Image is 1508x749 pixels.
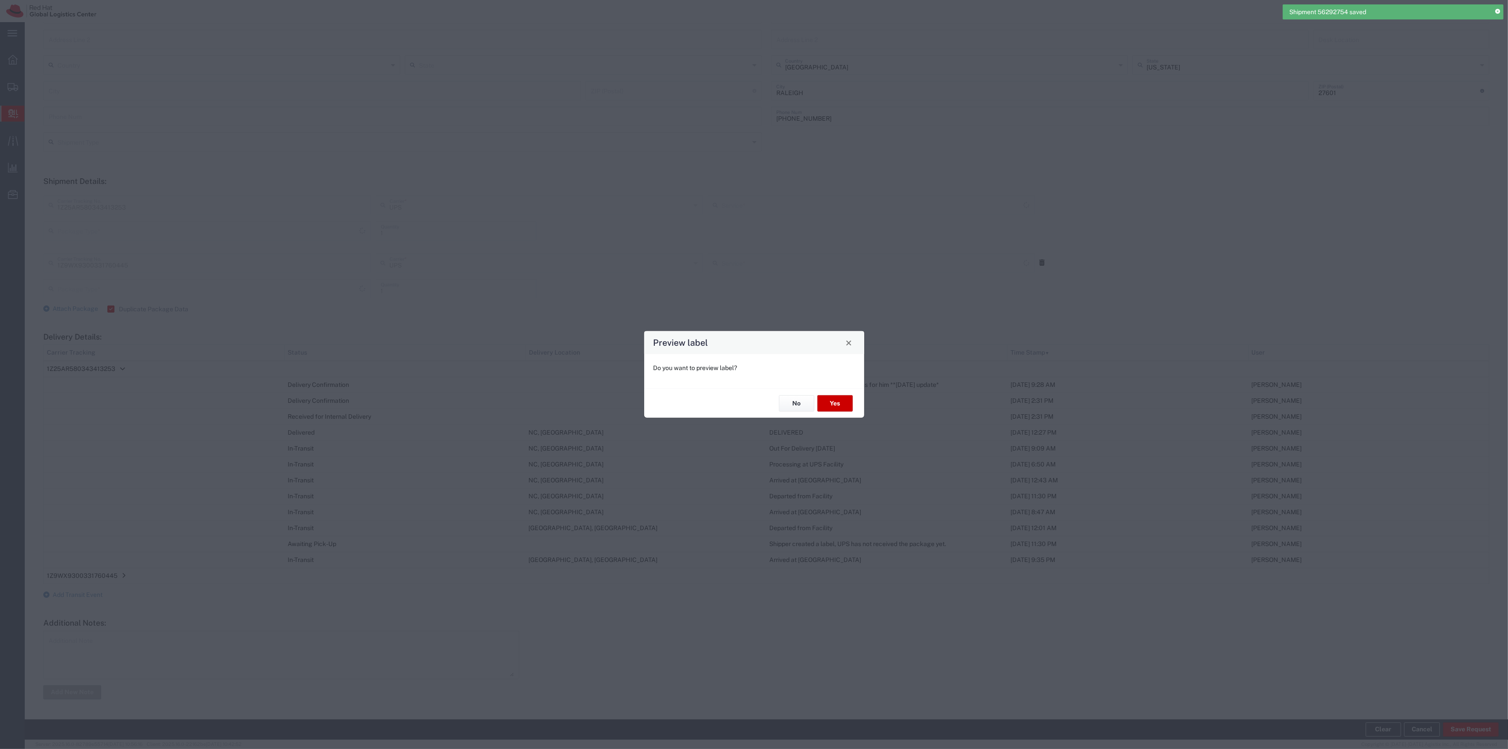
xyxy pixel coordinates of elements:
button: No [779,395,814,412]
span: Shipment 56292754 saved [1289,8,1366,17]
p: Do you want to preview label? [653,363,855,373]
button: Yes [817,395,853,412]
button: Close [843,336,855,349]
h4: Preview label [653,336,708,349]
